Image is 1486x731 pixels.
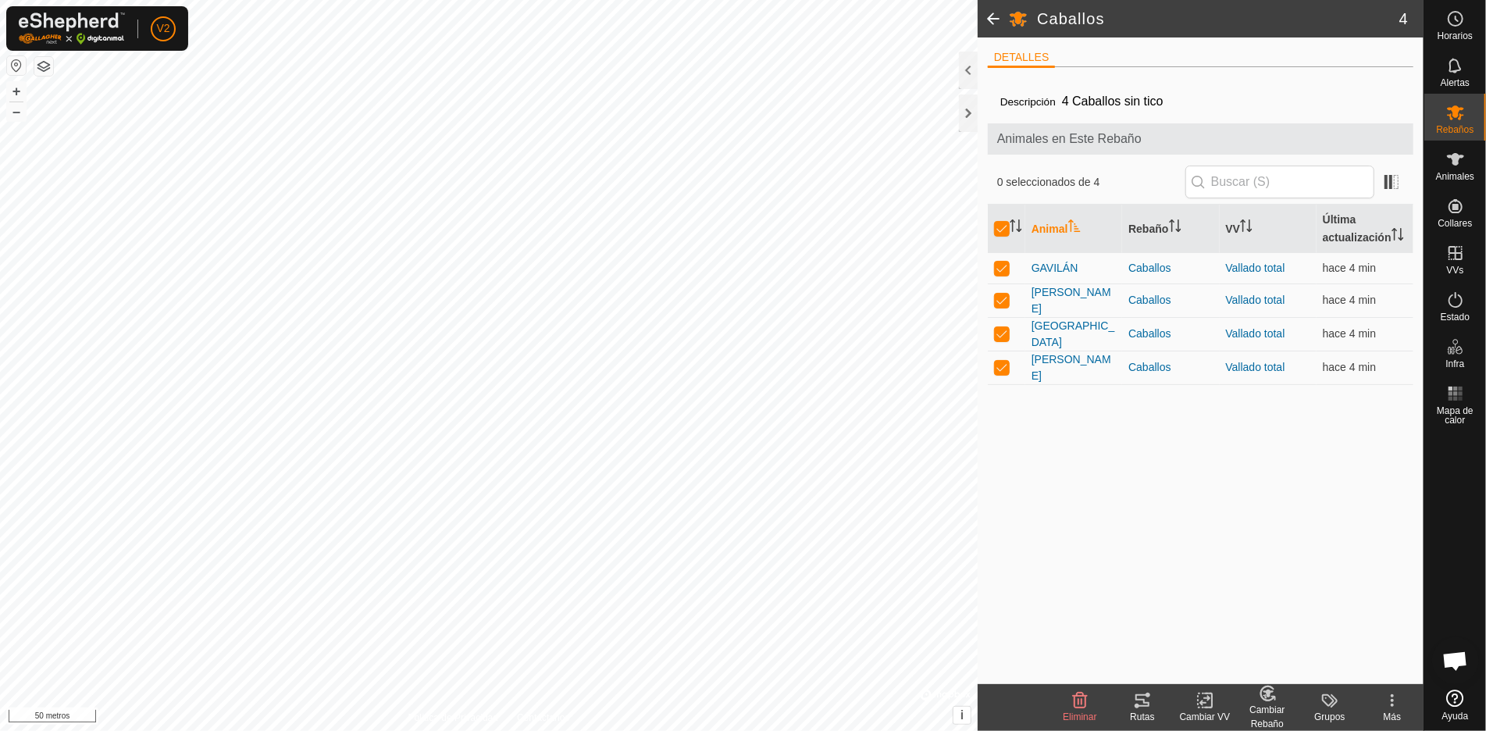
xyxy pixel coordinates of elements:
[1438,218,1472,229] font: Collares
[1128,223,1168,235] font: Rebaño
[1032,223,1068,235] font: Animal
[1068,222,1081,234] p-sorticon: Activar para ordenar
[1436,124,1474,135] font: Rebaños
[12,103,20,119] font: –
[1226,327,1285,340] a: Vallado total
[517,711,569,725] a: Contáctanos
[1169,222,1181,234] p-sorticon: Activar para ordenar
[1226,223,1241,235] font: VV
[994,51,1049,63] font: DETALLES
[1032,286,1111,315] font: [PERSON_NAME]
[1032,262,1078,274] font: GAVILÁN
[1445,358,1464,369] font: Infra
[1226,294,1285,306] a: Vallado total
[408,711,498,725] a: Política de Privacidad
[1323,361,1376,373] span: 28 ago 2025, 9:30
[1314,711,1345,722] font: Grupos
[1323,361,1376,373] font: hace 4 min
[517,712,569,723] font: Contáctanos
[1446,265,1463,276] font: VVs
[1437,405,1474,426] font: Mapa de calor
[7,56,26,75] button: Restablecer mapa
[34,57,53,76] button: Capas del Mapa
[1438,30,1473,41] font: Horarios
[1323,327,1376,340] span: 28 ago 2025, 9:30
[156,22,169,34] font: V2
[997,176,1100,188] font: 0 seleccionados de 4
[1392,230,1404,243] p-sorticon: Activar para ordenar
[1032,353,1111,382] font: [PERSON_NAME]
[1399,10,1408,27] font: 4
[953,707,971,724] button: i
[1032,319,1115,348] font: [GEOGRAPHIC_DATA]
[960,708,964,722] font: i
[7,102,26,121] button: –
[1384,711,1402,722] font: Más
[1010,222,1022,234] p-sorticon: Activar para ordenar
[1432,637,1479,684] a: Chat abierto
[1185,166,1374,198] input: Buscar (S)
[1436,171,1474,182] font: Animales
[1180,711,1231,722] font: Cambiar VV
[997,132,1142,145] font: Animales en Este Rebaño
[1441,312,1470,323] font: Estado
[12,83,21,99] font: +
[1000,96,1056,108] font: Descripción
[1063,711,1096,722] font: Eliminar
[1441,77,1470,88] font: Alertas
[1323,327,1376,340] font: hace 4 min
[1062,94,1163,108] font: 4 Caballos sin tico
[1128,262,1171,274] font: Caballos
[1226,361,1285,373] a: Vallado total
[1323,262,1376,274] span: 28 ago 2025, 9:30
[1130,711,1154,722] font: Rutas
[1323,213,1392,244] font: Última actualización
[1128,327,1171,340] font: Caballos
[1249,704,1285,729] font: Cambiar Rebaño
[1442,711,1469,722] font: Ayuda
[1037,10,1105,27] font: Caballos
[1323,262,1376,274] font: hace 4 min
[408,712,498,723] font: Política de Privacidad
[1323,294,1376,306] span: 28 ago 2025, 9:30
[1240,222,1253,234] p-sorticon: Activar para ordenar
[1226,262,1285,274] a: Vallado total
[1128,294,1171,306] font: Caballos
[19,12,125,45] img: Logotipo de Gallagher
[1323,294,1376,306] font: hace 4 min
[1424,683,1486,727] a: Ayuda
[7,82,26,101] button: +
[1128,361,1171,373] font: Caballos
